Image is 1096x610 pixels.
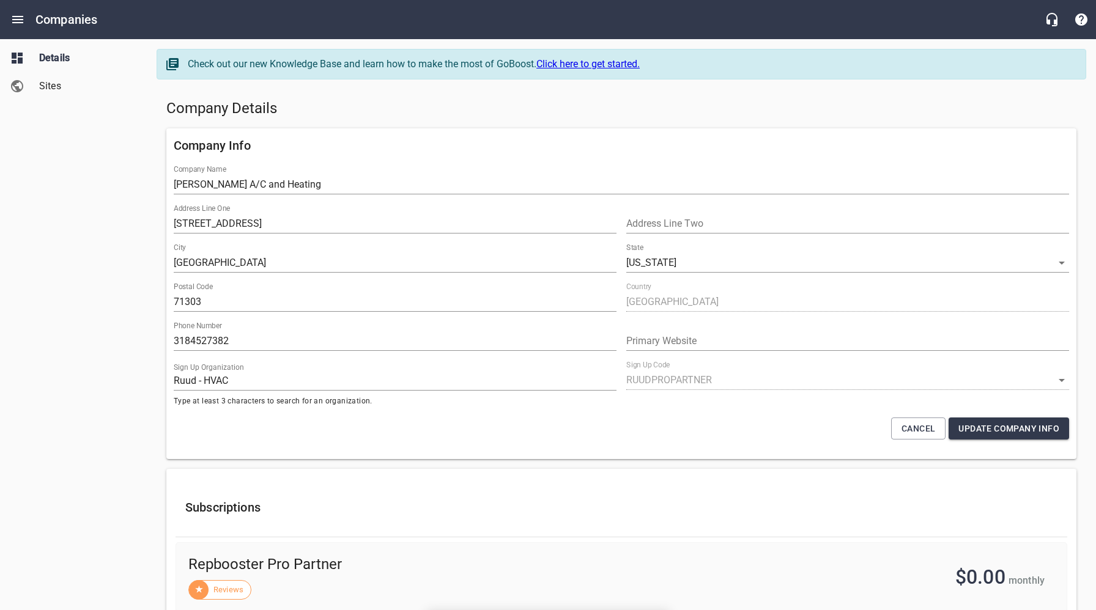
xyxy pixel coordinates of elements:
label: Company Name [174,166,226,173]
label: Postal Code [174,283,213,290]
input: Start typing to search organizations [174,371,616,391]
span: Update Company Info [958,421,1059,436]
label: Sign Up Code [626,361,670,369]
span: Type at least 3 characters to search for an organization. [174,395,616,408]
span: monthly [1009,575,1045,586]
button: Live Chat [1037,5,1067,34]
span: Reviews [206,584,251,596]
a: Click here to get started. [536,58,640,70]
h6: Companies [35,10,97,29]
span: Details [39,51,132,65]
div: Reviews [188,580,251,600]
button: Open drawer [3,5,32,34]
label: Phone Number [174,322,222,329]
div: Check out our new Knowledge Base and learn how to make the most of GoBoost. [188,57,1073,72]
label: Country [626,283,651,290]
button: Support Portal [1067,5,1096,34]
button: Update Company Info [949,417,1069,440]
label: City [174,244,186,251]
h5: Company Details [166,99,1076,119]
label: State [626,244,643,251]
span: Cancel [902,421,935,436]
span: Sites [39,79,132,94]
h6: Company Info [174,136,1069,155]
label: Address Line One [174,205,230,212]
span: Repbooster Pro Partner [188,555,639,575]
button: Cancel [891,417,946,440]
span: $0.00 [955,565,1005,589]
h6: Subscriptions [185,498,1057,517]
